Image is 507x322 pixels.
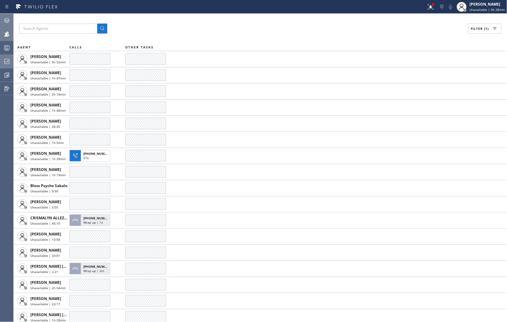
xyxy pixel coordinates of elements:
span: Bless Psyche Sabalo [30,183,67,188]
span: [PERSON_NAME] [30,280,61,285]
span: [PERSON_NAME] [30,167,61,172]
span: Unavailable | 2h 18min [30,92,66,96]
span: Unavailable | 1h 19min [30,173,66,177]
span: [PHONE_NUMBER] [83,216,112,220]
span: [PHONE_NUMBER] [83,151,112,156]
span: Unavailable | 1h 5min [30,141,64,145]
span: Unavailable | 1h 39min [30,157,66,161]
button: [PHONE_NUMBER]Wrap up | 2m [69,261,112,276]
span: Unavailable | 33:01 [30,253,60,258]
span: Unavailable | 2h 54min [30,286,66,290]
span: Unavailable | 45:10 [30,221,60,226]
span: Unavailable | 28:35 [30,124,60,129]
span: Filter (1) [471,26,489,31]
span: [PERSON_NAME] [30,119,61,124]
span: Unavailable | 9:50 [30,189,58,193]
span: [PERSON_NAME] [30,199,61,204]
span: [PERSON_NAME] [30,54,61,59]
button: [PHONE_NUMBER]57s [69,148,112,163]
span: [PERSON_NAME] [30,102,61,108]
span: CRISMALYN ALLEZER [30,215,69,221]
span: [PERSON_NAME] [30,86,61,92]
span: [PERSON_NAME] [PERSON_NAME] [30,264,93,269]
span: Unavailable | 6h 28min [470,7,505,12]
span: Unavailable | 1h 48min [30,108,66,113]
span: [PERSON_NAME] [30,248,61,253]
span: [PERSON_NAME] [30,296,61,301]
span: AGENT [17,45,31,49]
span: [PHONE_NUMBER] [83,264,112,269]
span: Unavailable | 2:21 [30,270,58,274]
span: [PERSON_NAME] [30,70,61,75]
span: Unavailable | 5h 52min [30,60,66,64]
span: 57s [83,156,89,160]
span: [PERSON_NAME] [30,231,61,237]
span: Unavailable | 5:05 [30,205,58,209]
span: [PERSON_NAME] [30,135,61,140]
button: Filter (1) [468,24,501,34]
span: CALLS [69,45,82,49]
span: [PERSON_NAME] [PERSON_NAME] [30,312,93,317]
button: [PHONE_NUMBER]Wrap up | 1s [69,212,112,228]
span: Wrap up | 2m [83,269,104,273]
span: [PERSON_NAME] [30,151,61,156]
span: Unavailable | 13:58 [30,237,60,242]
input: Search Agents [19,24,97,34]
div: [PERSON_NAME] [470,2,505,7]
span: OTHER TASKS [125,45,154,49]
button: Mute [446,2,455,11]
span: Unavailable | 1h 47min [30,76,66,80]
span: Wrap up | 1s [83,220,103,225]
span: Unavailable | 23:17 [30,302,60,306]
